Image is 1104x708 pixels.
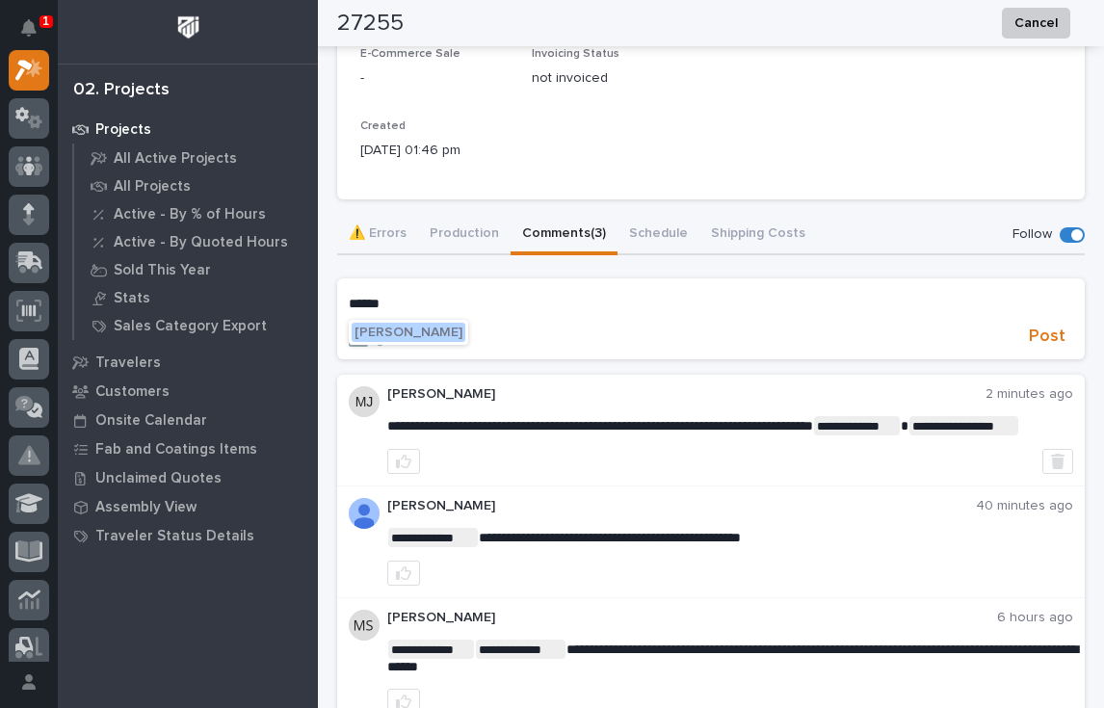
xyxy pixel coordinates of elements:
[337,215,418,255] button: ⚠️ Errors
[511,215,618,255] button: Comments (3)
[95,412,207,430] p: Onsite Calendar
[349,498,380,529] img: AD_cMMROVhewrCPqdu1DyWElRfTPtaMDIZb0Cz2p22wkP4SfGmFYCmSpR4ubGkS2JiFWMw9FE42fAOOw7Djl2MNBNTCFnhXYx...
[387,561,420,586] button: like this post
[74,256,318,283] a: Sold This Year
[114,262,211,279] p: Sold This Year
[532,68,688,89] p: not invoiced
[418,215,511,255] button: Production
[95,441,257,459] p: Fab and Coatings Items
[114,150,237,168] p: All Active Projects
[74,284,318,311] a: Stats
[58,348,318,377] a: Travelers
[58,492,318,521] a: Assembly View
[997,610,1073,626] p: 6 hours ago
[58,115,318,144] a: Projects
[360,141,516,161] p: [DATE] 01:46 pm
[387,610,997,626] p: [PERSON_NAME]
[352,323,465,342] button: [PERSON_NAME]
[58,521,318,550] a: Traveler Status Details
[1042,449,1073,474] button: Delete post
[1012,226,1052,243] p: Follow
[360,120,406,132] span: Created
[1002,8,1070,39] button: Cancel
[114,290,150,307] p: Stats
[986,386,1073,403] p: 2 minutes ago
[114,178,191,196] p: All Projects
[95,470,222,487] p: Unclaimed Quotes
[114,234,288,251] p: Active - By Quoted Hours
[1014,12,1058,35] span: Cancel
[618,215,699,255] button: Schedule
[58,406,318,434] a: Onsite Calendar
[337,10,404,38] h2: 27255
[114,206,266,223] p: Active - By % of Hours
[387,449,420,474] button: like this post
[95,354,161,372] p: Travelers
[95,499,197,516] p: Assembly View
[387,498,976,514] p: [PERSON_NAME]
[699,215,817,255] button: Shipping Costs
[24,19,49,50] div: Notifications1
[95,528,254,545] p: Traveler Status Details
[1029,326,1065,348] span: Post
[42,14,49,28] p: 1
[74,228,318,255] a: Active - By Quoted Hours
[58,434,318,463] a: Fab and Coatings Items
[74,172,318,199] a: All Projects
[532,48,619,60] span: Invoicing Status
[114,318,267,335] p: Sales Category Export
[360,68,516,89] p: -
[171,10,206,45] img: Workspace Logo
[74,144,318,171] a: All Active Projects
[74,312,318,339] a: Sales Category Export
[74,200,318,227] a: Active - By % of Hours
[95,383,170,401] p: Customers
[387,386,986,403] p: [PERSON_NAME]
[976,498,1073,514] p: 40 minutes ago
[360,48,460,60] span: E-Commerce Sale
[73,80,170,101] div: 02. Projects
[355,326,462,339] span: [PERSON_NAME]
[1021,326,1073,348] button: Post
[95,121,151,139] p: Projects
[9,8,49,48] button: Notifications
[58,463,318,492] a: Unclaimed Quotes
[58,377,318,406] a: Customers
